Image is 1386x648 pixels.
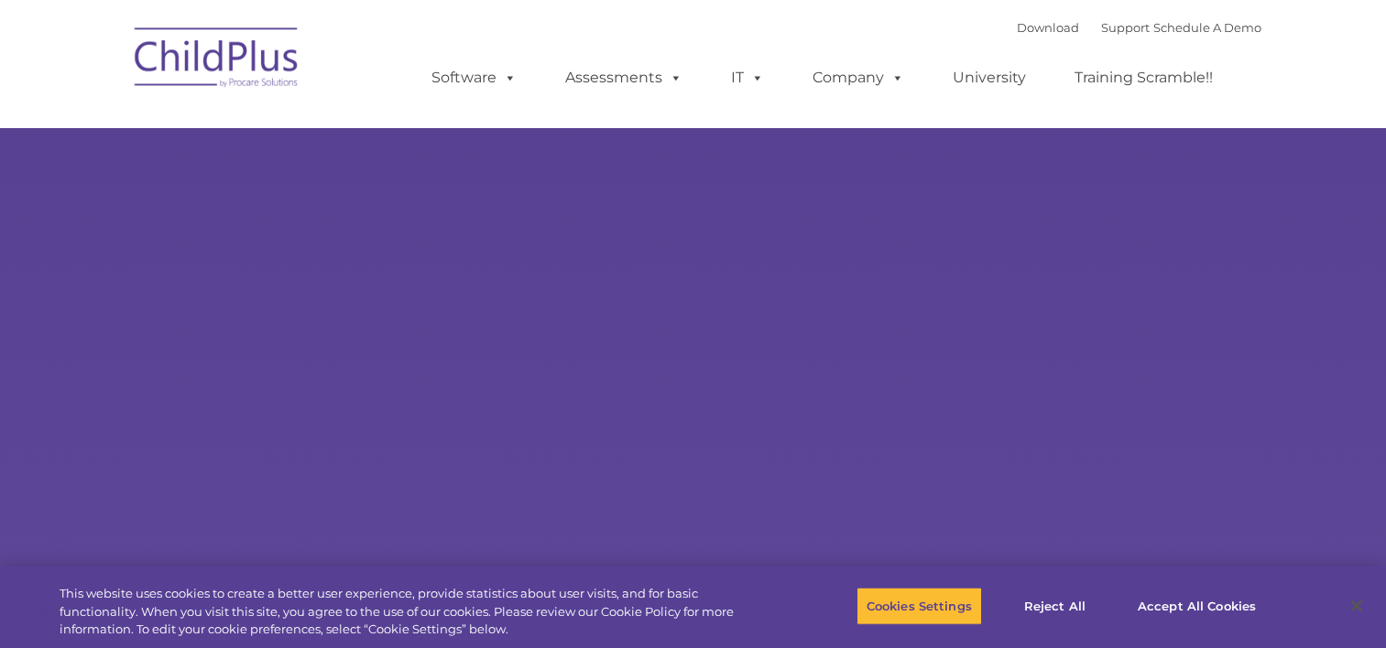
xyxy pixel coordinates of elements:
font: | [1017,20,1261,35]
a: Assessments [547,59,701,96]
img: ChildPlus by Procare Solutions [126,15,309,106]
button: Cookies Settings [857,587,982,625]
a: IT [713,59,782,96]
button: Reject All [998,587,1112,625]
a: Schedule A Demo [1153,20,1261,35]
a: Software [413,59,535,96]
button: Close [1337,586,1377,626]
a: Company [794,59,922,96]
a: Training Scramble!! [1056,59,1231,96]
a: Download [1017,20,1079,35]
a: University [934,59,1044,96]
div: This website uses cookies to create a better user experience, provide statistics about user visit... [60,585,762,639]
a: Support [1101,20,1150,35]
button: Accept All Cookies [1128,587,1266,625]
